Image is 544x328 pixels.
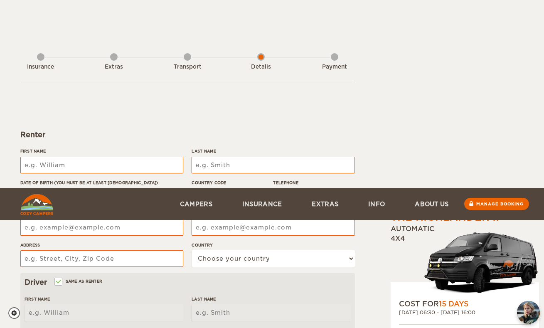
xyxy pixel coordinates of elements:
div: [DATE] 06:30 - [DATE] 16:00 [399,309,531,316]
label: Date of birth (You must be at least [DEMOGRAPHIC_DATA]) [20,180,183,186]
input: e.g. Smith [192,304,350,321]
a: Extras [297,188,353,220]
a: Manage booking [464,198,529,210]
div: Details [238,63,284,71]
input: e.g. William [20,157,183,173]
a: Info [353,188,400,220]
label: First Name [20,148,183,154]
label: Address [20,242,183,248]
div: Driver [25,277,351,287]
img: stor-langur-223.png [424,227,539,299]
a: Insurance [227,188,297,220]
input: e.g. example@example.com [20,219,183,236]
div: Extras [91,63,137,71]
span: 15 Days [439,300,468,308]
input: e.g. Smith [192,157,354,173]
a: About us [400,188,463,220]
img: Freyja at Cozy Campers [517,301,540,324]
label: First Name [25,296,183,302]
label: Last Name [192,148,354,154]
label: Telephone [273,180,354,186]
div: Transport [165,63,210,71]
a: Campers [165,188,227,220]
a: Cookie settings [8,307,25,319]
div: Insurance [18,63,64,71]
input: e.g. Street, City, Zip Code [20,250,183,267]
label: Country Code [192,180,265,186]
button: chat-button [517,301,540,324]
input: e.g. example@example.com [192,219,354,236]
img: Cozy Campers [20,194,53,215]
div: Automatic 4x4 [391,224,539,299]
div: COST FOR [399,299,531,309]
label: Country [192,242,354,248]
label: Last Name [192,296,350,302]
div: Payment [312,63,357,71]
div: Renter [20,130,355,140]
input: Same as renter [55,280,61,285]
label: Same as renter [55,277,103,285]
input: e.g. William [25,304,183,321]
